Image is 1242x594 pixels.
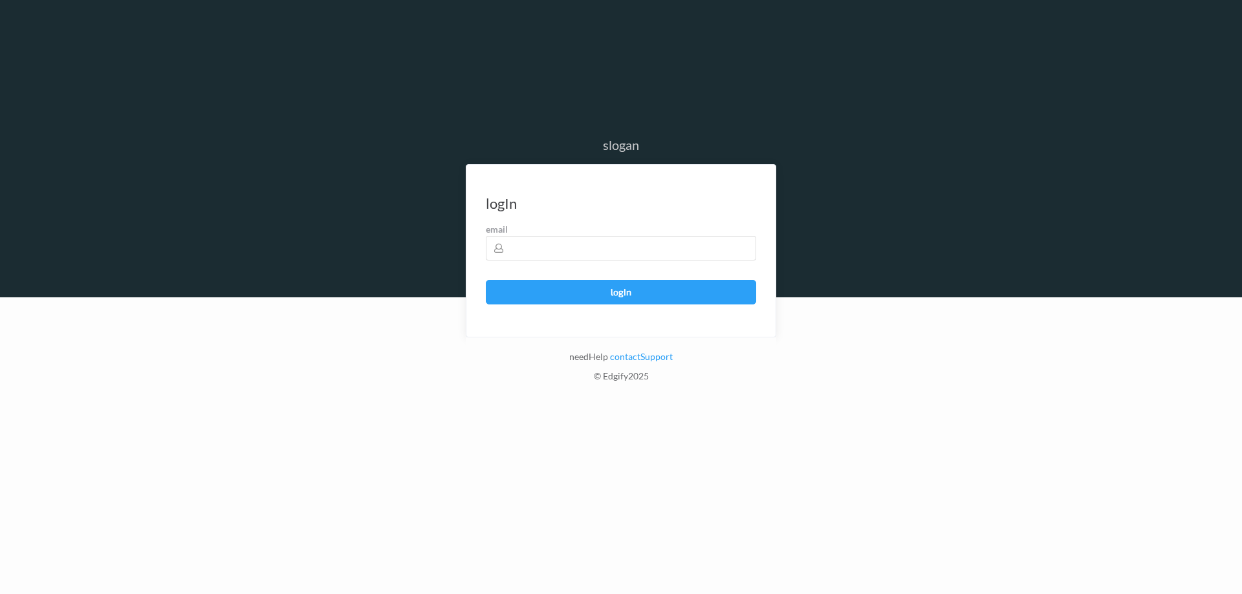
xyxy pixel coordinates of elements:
[486,197,517,210] div: logIn
[486,280,756,304] button: logIn
[608,351,673,362] a: contactSupport
[486,223,756,236] label: email
[466,370,776,389] div: © Edgify 2025
[466,138,776,151] div: slogan
[466,350,776,370] div: needHelp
